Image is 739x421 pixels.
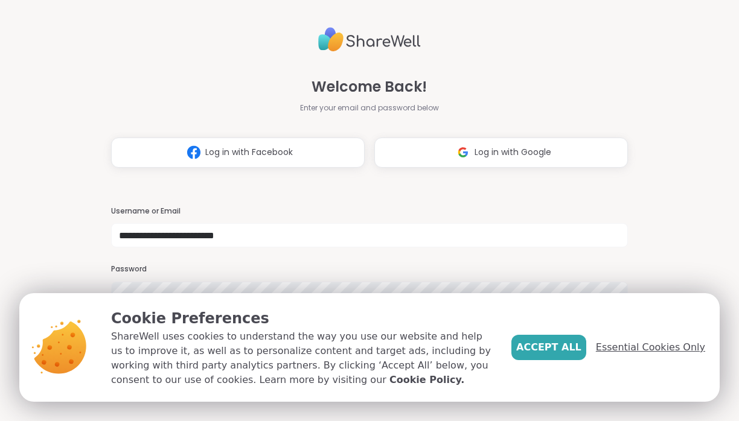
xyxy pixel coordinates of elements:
[205,146,293,159] span: Log in with Facebook
[318,22,421,57] img: ShareWell Logo
[111,138,365,168] button: Log in with Facebook
[452,141,475,163] img: ShareWell Logomark
[182,141,205,163] img: ShareWell Logomark
[374,138,628,168] button: Log in with Google
[300,103,439,113] span: Enter your email and password below
[516,340,581,355] span: Accept All
[111,329,492,387] p: ShareWell uses cookies to understand the way you use our website and help us to improve it, as we...
[596,340,705,355] span: Essential Cookies Only
[111,308,492,329] p: Cookie Preferences
[511,335,586,360] button: Accept All
[475,146,551,159] span: Log in with Google
[111,206,629,217] h3: Username or Email
[111,264,629,274] h3: Password
[389,373,464,387] a: Cookie Policy.
[312,76,427,98] span: Welcome Back!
